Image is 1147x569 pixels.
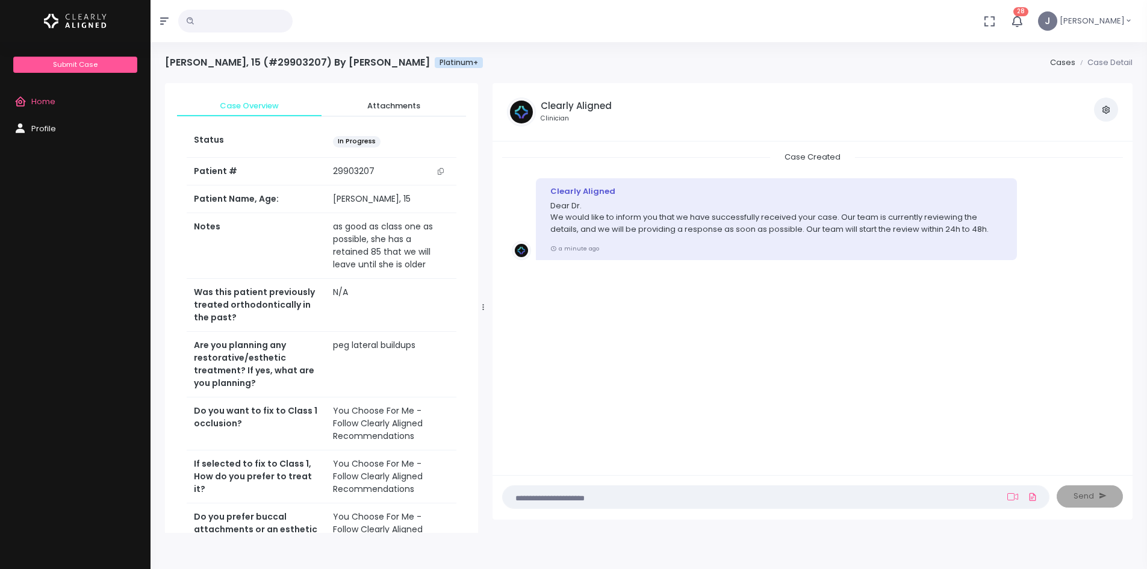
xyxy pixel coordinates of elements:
[1075,57,1133,69] li: Case Detail
[770,148,855,166] span: Case Created
[187,126,326,157] th: Status
[1060,15,1125,27] span: [PERSON_NAME]
[165,57,483,68] h4: [PERSON_NAME], 15 (#29903207) By [PERSON_NAME]
[435,57,483,68] span: Platinum+
[13,57,137,73] a: Submit Case
[331,100,456,112] span: Attachments
[326,397,456,450] td: You Choose For Me - Follow Clearly Aligned Recommendations
[1038,11,1057,31] span: J
[333,136,381,148] span: In Progress
[541,114,612,123] small: Clinician
[187,100,312,112] span: Case Overview
[550,200,1002,235] p: Dear Dr. We would like to inform you that we have successfully received your case. Our team is cu...
[187,213,326,279] th: Notes
[550,244,599,252] small: a minute ago
[187,503,326,569] th: Do you prefer buccal attachments or an esthetic lingual attachment protocol?
[326,503,456,569] td: You Choose For Me - Follow Clearly Aligned Recommendations
[187,450,326,503] th: If selected to fix to Class 1, How do you prefer to treat it?
[187,185,326,213] th: Patient Name, Age:
[326,450,456,503] td: You Choose For Me - Follow Clearly Aligned Recommendations
[165,83,478,533] div: scrollable content
[187,332,326,397] th: Are you planning any restorative/esthetic treatment? If yes, what are you planning?
[326,213,456,279] td: as good as class one as possible, she has a retained 85 that we will leave until she is older
[326,185,456,213] td: [PERSON_NAME], 15
[187,397,326,450] th: Do you want to fix to Class 1 occlusion?
[187,279,326,332] th: Was this patient previously treated orthodontically in the past?
[550,185,1002,197] div: Clearly Aligned
[502,151,1123,462] div: scrollable content
[1050,57,1075,68] a: Cases
[541,101,612,111] h5: Clearly Aligned
[31,96,55,107] span: Home
[326,279,456,332] td: N/A
[1013,7,1028,16] span: 28
[44,8,107,34] img: Logo Horizontal
[187,157,326,185] th: Patient #
[53,60,98,69] span: Submit Case
[1005,492,1021,502] a: Add Loom Video
[326,158,456,185] td: 29903207
[1025,486,1040,508] a: Add Files
[326,332,456,397] td: peg lateral buildups
[31,123,56,134] span: Profile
